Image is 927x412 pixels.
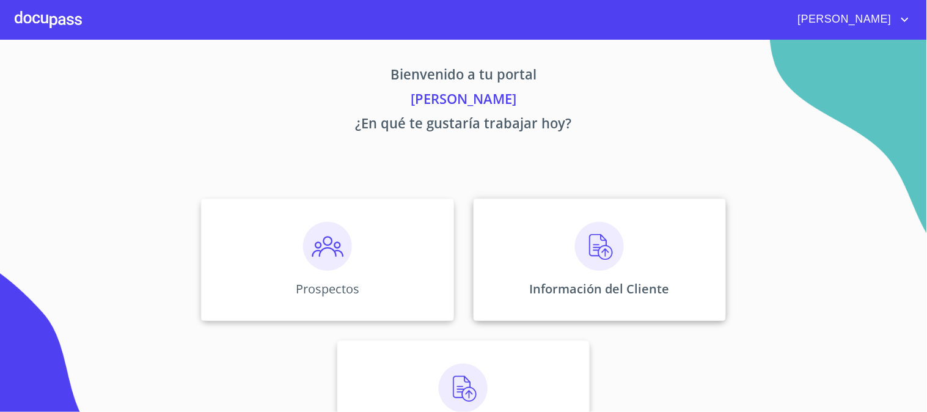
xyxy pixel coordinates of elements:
[530,281,670,297] p: Información del Cliente
[296,281,359,297] p: Prospectos
[789,10,912,29] button: account of current user
[575,222,624,271] img: carga.png
[87,113,840,138] p: ¿En qué te gustaría trabajar hoy?
[303,222,352,271] img: prospectos.png
[789,10,898,29] span: [PERSON_NAME]
[87,89,840,113] p: [PERSON_NAME]
[87,64,840,89] p: Bienvenido a tu portal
